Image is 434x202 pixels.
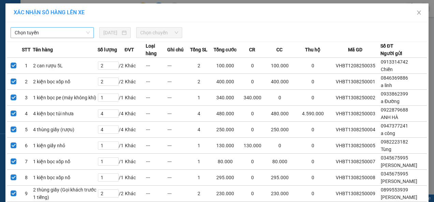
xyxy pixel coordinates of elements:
[33,186,98,202] td: 2 thùng giấy (Gọi khách trước 1 tiếng)
[20,106,32,122] td: 4
[188,138,209,154] td: 1
[209,90,241,106] td: 340.000
[33,170,98,186] td: 1 kiện bọc xốp nổ
[15,28,90,38] span: Chọn tuyến
[295,170,330,186] td: 0
[146,106,167,122] td: ---
[381,131,395,136] span: a công
[188,186,209,202] td: 2
[125,186,146,202] td: Khác
[209,154,241,170] td: 80.000
[98,106,125,122] td: / 4
[146,74,167,90] td: ---
[209,170,241,186] td: 295.000
[20,74,32,90] td: 2
[33,154,98,170] td: 1 kiện bọc xốp nổ
[20,186,32,202] td: 9
[241,58,264,74] td: 0
[167,186,188,202] td: ---
[146,170,167,186] td: ---
[103,29,120,36] input: 13/08/2025
[188,154,209,170] td: 1
[98,46,117,53] span: Số lượng
[295,58,330,74] td: 0
[264,58,295,74] td: 100.000
[98,154,125,170] td: / 1
[190,46,207,53] span: Tổng SL
[125,122,146,138] td: Khác
[330,138,380,154] td: VHBT1308250005
[381,155,408,161] span: 0345675995
[125,58,146,74] td: Khác
[188,170,209,186] td: 1
[241,106,264,122] td: 0
[381,139,408,145] span: 0982223182
[98,170,125,186] td: / 1
[22,46,31,53] span: STT
[33,58,98,74] td: 2 can rượu 5L
[146,154,167,170] td: ---
[98,138,125,154] td: / 1
[167,46,184,53] span: Ghi chú
[188,74,209,90] td: 2
[330,186,380,202] td: VHBT1308250009
[241,122,264,138] td: 0
[20,90,32,106] td: 3
[20,170,32,186] td: 8
[209,186,241,202] td: 230.000
[146,90,167,106] td: ---
[381,91,408,97] span: 0933862399
[188,58,209,74] td: 2
[146,186,167,202] td: ---
[295,90,330,106] td: 0
[249,46,255,53] span: CR
[381,67,393,72] span: Chiến
[20,122,32,138] td: 5
[264,90,295,106] td: 0
[167,138,188,154] td: ---
[209,74,241,90] td: 400.000
[264,106,295,122] td: 480.000
[330,58,380,74] td: VHBT1208250035
[188,90,209,106] td: 1
[330,170,380,186] td: VHBT1308250008
[276,46,283,53] span: CC
[146,58,167,74] td: ---
[125,46,134,53] span: ĐVT
[380,42,402,57] div: Số ĐT Người gửi
[20,58,32,74] td: 1
[295,74,330,90] td: 0
[33,106,98,122] td: 4 kiện bọc túi nhưa
[98,122,125,138] td: / 4
[295,154,330,170] td: 0
[264,138,295,154] td: 0
[264,186,295,202] td: 230.000
[381,187,408,192] span: 0899553939
[20,138,32,154] td: 6
[167,154,188,170] td: ---
[98,90,125,106] td: / 1
[295,186,330,202] td: 0
[241,90,264,106] td: 340.000
[381,179,417,184] span: [PERSON_NAME]
[409,3,429,22] button: Close
[33,74,98,90] td: 2 kiện bọc xốp nổ
[381,59,408,65] span: 0913314742
[214,46,236,53] span: Tổng cước
[295,122,330,138] td: 0
[381,195,417,200] span: [PERSON_NAME]
[381,107,408,113] span: 0922879688
[381,115,398,120] span: ANH HÀ
[209,58,241,74] td: 100.000
[241,154,264,170] td: 0
[209,138,241,154] td: 130.000
[188,106,209,122] td: 4
[14,9,85,16] span: XÁC NHẬN SỐ HÀNG LÊN XE
[330,154,380,170] td: VHBT1308250007
[146,138,167,154] td: ---
[209,122,241,138] td: 250.000
[330,74,380,90] td: VHBT1308250001
[295,106,330,122] td: 4.590.000
[167,58,188,74] td: ---
[33,122,98,138] td: 4 thùng giấy (rượu)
